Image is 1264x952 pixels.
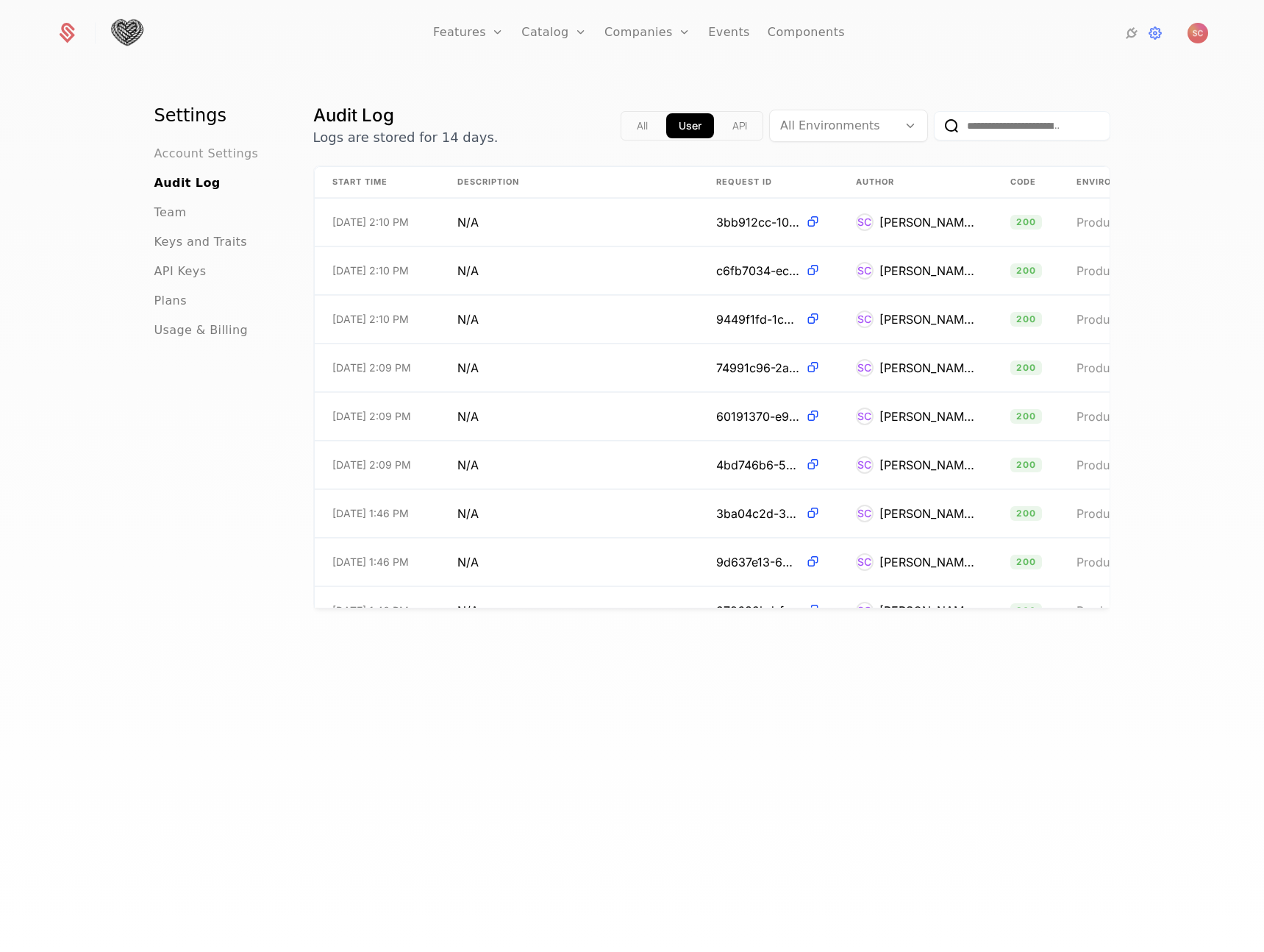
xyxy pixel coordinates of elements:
[716,262,799,280] span: c6fb7034-ecdc-4466-b721-212811f6d69b
[716,213,799,231] span: 3bb912cc-1045-474a-9e49-cc55ce504f7c
[856,553,874,571] div: SC
[1076,360,1137,375] span: Production
[457,553,479,571] span: N/A
[993,167,1059,198] th: Code
[332,603,409,618] span: [DATE] 1:46 PM
[332,409,411,424] span: [DATE] 2:09 PM
[666,113,714,138] button: app
[879,310,975,328] div: [PERSON_NAME]
[879,553,975,571] div: [PERSON_NAME]
[313,104,499,127] h1: Audit Log
[1010,360,1043,375] span: 200
[154,104,278,127] h1: Settings
[440,167,699,198] th: Description
[716,505,799,522] span: 3ba04c2d-3021-4428-9e80-11a0154cc38c
[332,555,409,569] span: [DATE] 1:46 PM
[154,263,207,280] a: API Keys
[332,458,411,472] span: [DATE] 2:09 PM
[109,15,144,51] img: Tightknit
[1010,458,1043,472] span: 200
[154,322,249,339] a: Usage & Billing
[1123,24,1140,42] a: Integrations
[856,602,874,619] div: SC
[879,262,975,280] div: [PERSON_NAME]
[699,167,838,198] th: Request ID
[1059,167,1206,198] th: Environment
[1076,506,1137,521] span: Production
[838,167,993,198] th: Author
[879,359,975,377] div: [PERSON_NAME]
[332,360,411,375] span: [DATE] 2:09 PM
[624,113,660,138] button: all
[332,215,409,230] span: [DATE] 2:10 PM
[457,602,479,619] span: N/A
[154,145,259,163] a: Account Settings
[856,262,874,280] div: SC
[1010,409,1043,424] span: 200
[879,505,975,522] div: [PERSON_NAME]
[1076,603,1137,618] span: Production
[457,456,479,474] span: N/A
[457,310,479,328] span: N/A
[457,505,479,522] span: N/A
[1010,603,1043,618] span: 200
[1076,409,1137,424] span: Production
[457,359,479,377] span: N/A
[457,213,479,231] span: N/A
[879,602,975,619] div: [PERSON_NAME]
[1076,458,1137,472] span: Production
[1076,215,1137,230] span: Production
[1188,23,1208,43] button: Open user button
[1146,24,1164,42] a: Settings
[154,204,187,221] a: Team
[856,310,874,328] div: SC
[856,408,874,425] div: SC
[1010,215,1043,230] span: 200
[1076,263,1137,278] span: Production
[332,506,409,521] span: [DATE] 1:46 PM
[621,111,763,141] div: Text alignment
[154,292,187,310] a: Plans
[1010,555,1043,569] span: 200
[1010,506,1043,521] span: 200
[313,127,499,148] p: Logs are stored for 14 days.
[1010,263,1043,278] span: 200
[154,174,221,192] a: Audit Log
[716,310,799,328] span: 9449f1fd-1c91-4b68-88ce-84b11c33a7eb
[879,408,975,425] div: [PERSON_NAME]
[457,408,479,425] span: N/A
[332,263,409,278] span: [DATE] 2:10 PM
[716,359,799,377] span: 74991c96-2a8b-4595-a9cf-ffbef0f516bb
[856,359,874,377] div: SC
[1076,555,1137,569] span: Production
[457,262,479,280] span: N/A
[154,233,247,251] a: Keys and Traits
[716,408,799,425] span: 60191370-e931-4ede-8fd2-30c463a7fdbd
[1188,23,1208,43] img: Stephen Cook
[1010,312,1043,327] span: 200
[332,312,409,327] span: [DATE] 2:10 PM
[879,213,975,231] div: [PERSON_NAME]
[856,456,874,474] div: SC
[856,505,874,522] div: SC
[1076,312,1137,327] span: Production
[716,456,799,474] span: 4bd746b6-57c0-4537-9019-69e7231ec896
[716,602,799,619] span: 973689bd-f41b-4801-b148-6235cc4661ae
[154,104,278,339] nav: Main
[716,553,799,571] span: 9d637e13-6dc4-448a-8de3-3d55b4abc890
[856,213,874,231] div: SC
[879,456,975,474] div: [PERSON_NAME]
[720,113,760,138] button: api
[315,167,440,198] th: Start Time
